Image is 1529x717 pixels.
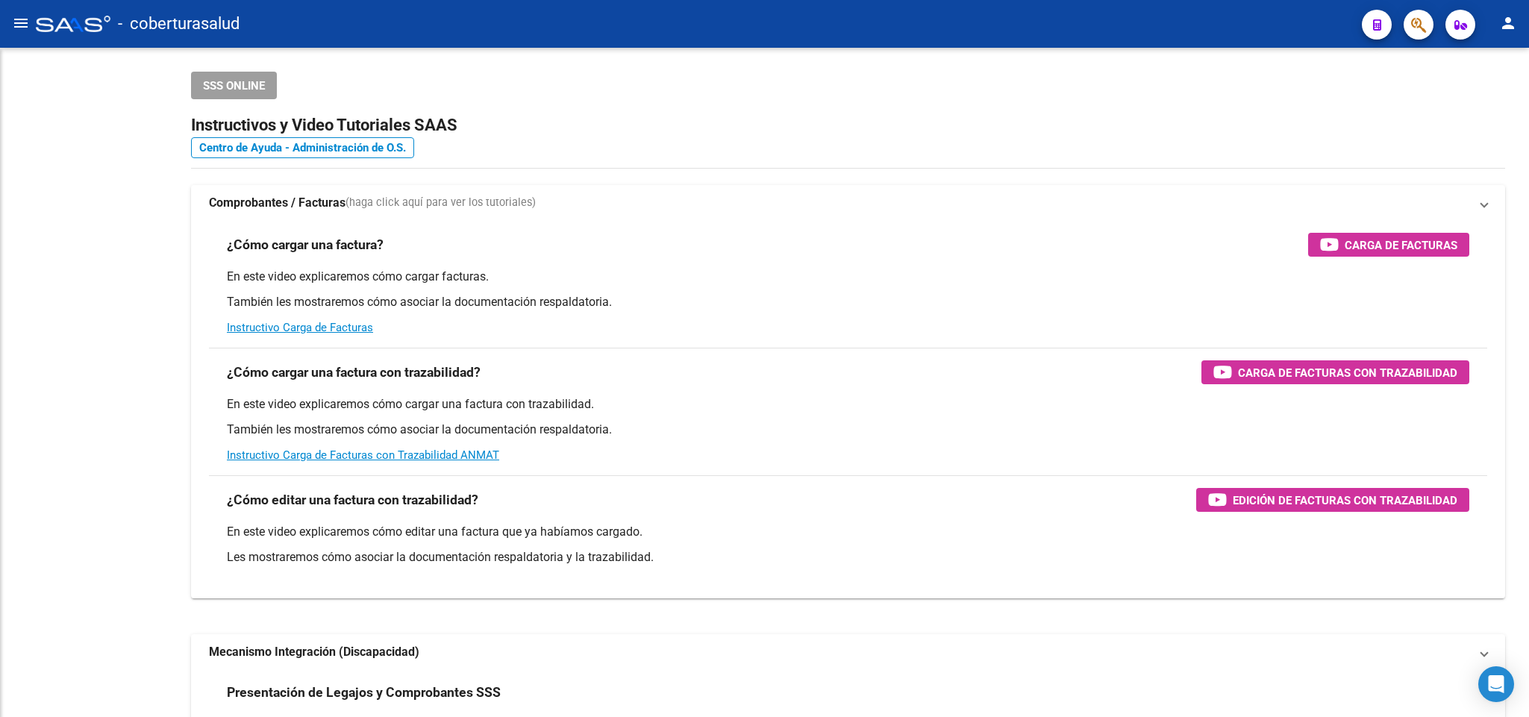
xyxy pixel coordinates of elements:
button: Carga de Facturas [1308,233,1469,257]
mat-icon: menu [12,14,30,32]
mat-expansion-panel-header: Comprobantes / Facturas(haga click aquí para ver los tutoriales) [191,185,1505,221]
p: Les mostraremos cómo asociar la documentación respaldatoria y la trazabilidad. [227,549,1469,566]
span: - coberturasalud [118,7,240,40]
p: En este video explicaremos cómo editar una factura que ya habíamos cargado. [227,524,1469,540]
strong: Comprobantes / Facturas [209,195,345,211]
p: También les mostraremos cómo asociar la documentación respaldatoria. [227,422,1469,438]
div: Comprobantes / Facturas(haga click aquí para ver los tutoriales) [191,221,1505,598]
span: Edición de Facturas con Trazabilidad [1233,491,1457,510]
h3: Presentación de Legajos y Comprobantes SSS [227,682,501,703]
p: En este video explicaremos cómo cargar facturas. [227,269,1469,285]
strong: Mecanismo Integración (Discapacidad) [209,644,419,660]
button: SSS ONLINE [191,72,277,99]
p: También les mostraremos cómo asociar la documentación respaldatoria. [227,294,1469,310]
p: En este video explicaremos cómo cargar una factura con trazabilidad. [227,396,1469,413]
div: Open Intercom Messenger [1478,666,1514,702]
h3: ¿Cómo editar una factura con trazabilidad? [227,489,478,510]
span: (haga click aquí para ver los tutoriales) [345,195,536,211]
mat-expansion-panel-header: Mecanismo Integración (Discapacidad) [191,634,1505,670]
mat-icon: person [1499,14,1517,32]
h3: ¿Cómo cargar una factura con trazabilidad? [227,362,481,383]
button: Edición de Facturas con Trazabilidad [1196,488,1469,512]
h2: Instructivos y Video Tutoriales SAAS [191,111,1505,140]
span: Carga de Facturas con Trazabilidad [1238,363,1457,382]
h3: ¿Cómo cargar una factura? [227,234,384,255]
span: Carga de Facturas [1345,236,1457,254]
a: Centro de Ayuda - Administración de O.S. [191,137,414,158]
a: Instructivo Carga de Facturas con Trazabilidad ANMAT [227,448,499,462]
button: Carga de Facturas con Trazabilidad [1201,360,1469,384]
a: Instructivo Carga de Facturas [227,321,373,334]
span: SSS ONLINE [203,79,265,93]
